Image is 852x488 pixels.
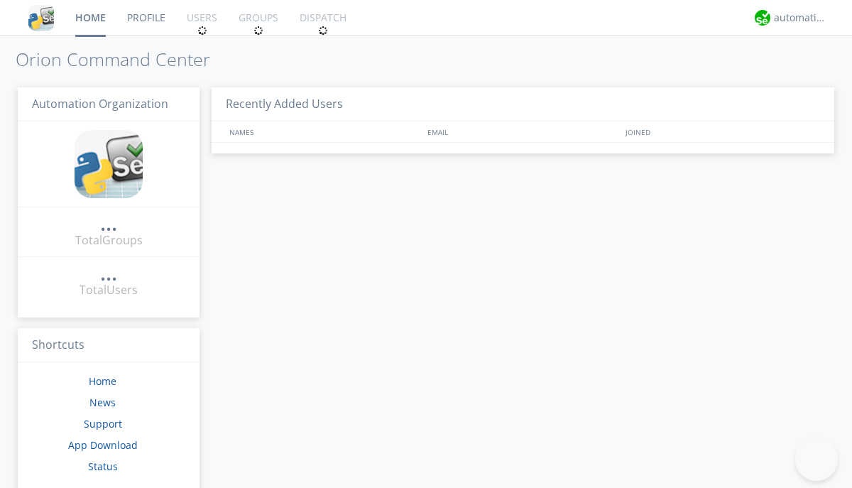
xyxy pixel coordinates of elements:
img: spin.svg [253,26,263,36]
a: Support [84,417,122,430]
a: ... [100,266,117,282]
div: ... [100,266,117,280]
div: Total Groups [75,232,143,249]
div: NAMES [226,121,420,142]
a: News [89,396,116,409]
div: JOINED [622,121,821,142]
img: cddb5a64eb264b2086981ab96f4c1ba7 [28,5,54,31]
div: automation+atlas [774,11,827,25]
a: ... [100,216,117,232]
a: Home [89,374,116,388]
span: Automation Organization [32,96,168,112]
img: spin.svg [197,26,207,36]
h3: Shortcuts [18,328,200,363]
img: cddb5a64eb264b2086981ab96f4c1ba7 [75,130,143,198]
div: Total Users [80,282,138,298]
a: App Download [68,438,138,452]
a: Status [88,460,118,473]
div: EMAIL [424,121,622,142]
img: spin.svg [318,26,328,36]
iframe: Toggle Customer Support [795,438,838,481]
h3: Recently Added Users [212,87,834,122]
div: ... [100,216,117,230]
img: d2d01cd9b4174d08988066c6d424eccd [755,10,770,26]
